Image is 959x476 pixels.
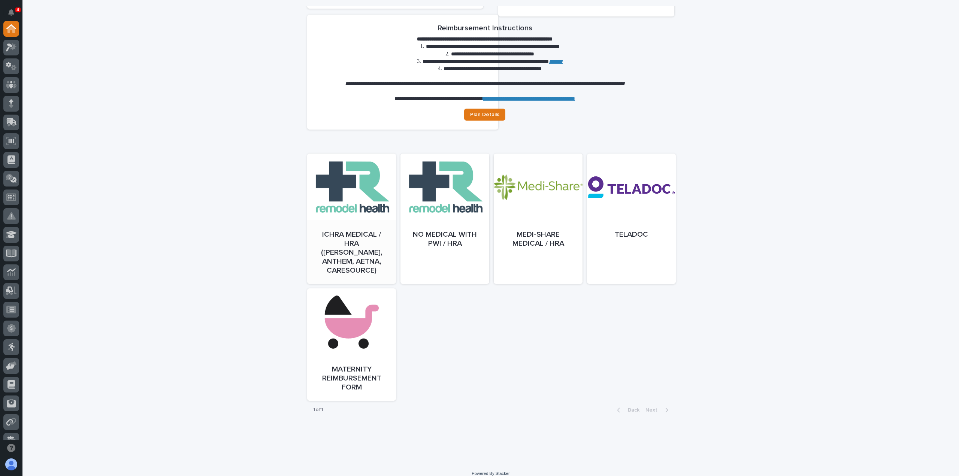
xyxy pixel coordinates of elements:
a: Medi-Share Medical / HRA [494,154,583,284]
a: Maternity Reimbursement Form [307,288,396,401]
p: 4 [16,7,19,12]
span: Pylon [75,139,91,144]
a: Teladoc [587,154,676,284]
a: No Medical with PWI / HRA [400,154,489,284]
button: Back [611,407,642,413]
div: Start new chat [25,83,123,91]
a: 🔗Onboarding Call [44,117,99,131]
button: Open support chat [3,440,19,456]
button: users-avatar [3,457,19,472]
div: 📖 [7,121,13,127]
span: Next [645,407,662,413]
p: 1 of 1 [307,401,329,419]
button: Start new chat [127,85,136,94]
span: Help Docs [15,120,41,128]
a: Powered By Stacker [472,471,509,476]
div: We're available if you need us! [25,91,95,97]
p: Welcome 👋 [7,30,136,42]
img: Stacker [7,7,22,22]
div: 🔗 [47,121,53,127]
a: ICHRA Medical / HRA ([PERSON_NAME], Anthem, Aetna, CareSource) [307,154,396,284]
div: Notifications4 [9,9,19,21]
span: Back [623,407,639,413]
img: 1736555164131-43832dd5-751b-4058-ba23-39d91318e5a0 [7,83,21,97]
h2: Reimbursement Instructions [438,24,532,33]
button: Next [642,407,674,413]
span: Plan Details [470,112,499,117]
p: How can we help? [7,42,136,54]
a: 📖Help Docs [4,117,44,131]
a: Powered byPylon [53,138,91,144]
button: Notifications [3,4,19,20]
span: Onboarding Call [54,120,96,128]
a: Plan Details [464,109,505,121]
